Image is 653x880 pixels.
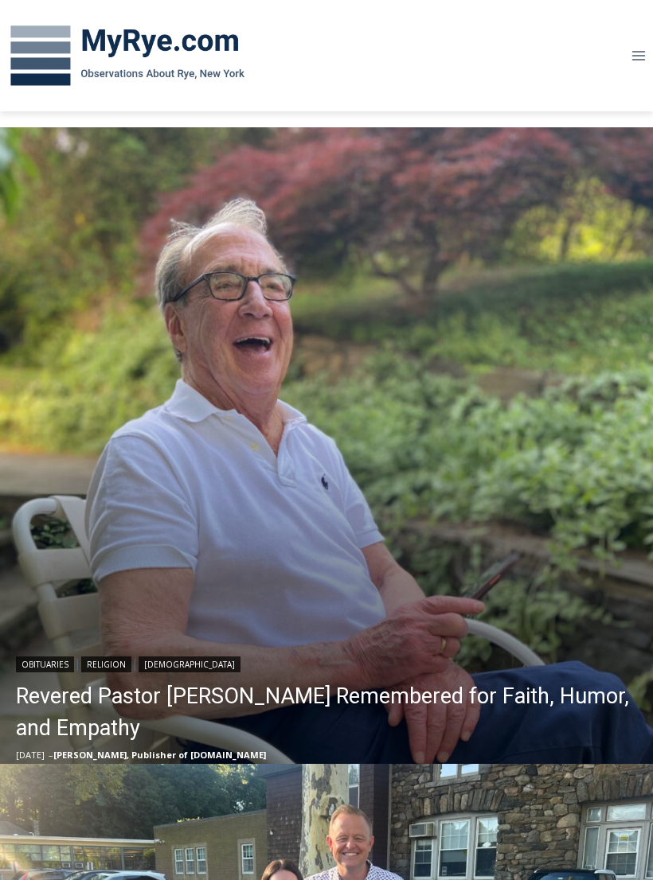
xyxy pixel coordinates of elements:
[16,680,645,744] a: Revered Pastor [PERSON_NAME] Remembered for Faith, Humor, and Empathy
[53,749,266,761] a: [PERSON_NAME], Publisher of [DOMAIN_NAME]
[16,749,45,761] time: [DATE]
[139,656,240,672] a: [DEMOGRAPHIC_DATA]
[16,653,645,672] div: | |
[49,749,53,761] span: –
[16,656,74,672] a: Obituaries
[624,43,653,68] button: Open menu
[81,656,131,672] a: Religion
